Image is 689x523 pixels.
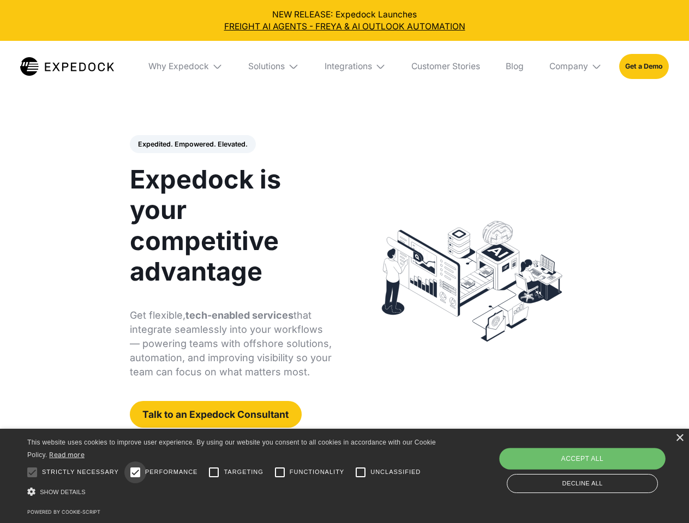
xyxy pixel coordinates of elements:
[130,308,332,379] p: Get flexible, that integrate seamlessly into your workflows — powering teams with offshore soluti...
[27,439,436,459] span: This website uses cookies to improve user experience. By using our website you consent to all coo...
[549,61,588,72] div: Company
[145,467,198,477] span: Performance
[130,401,302,428] a: Talk to an Expedock Consultant
[499,448,665,470] div: Accept all
[248,61,285,72] div: Solutions
[224,467,263,477] span: Targeting
[140,41,231,92] div: Why Expedock
[9,21,681,33] a: FREIGHT AI AGENTS - FREYA & AI OUTLOOK AUTOMATION
[40,489,86,495] span: Show details
[370,467,421,477] span: Unclassified
[240,41,308,92] div: Solutions
[49,451,85,459] a: Read more
[316,41,394,92] div: Integrations
[27,509,100,515] a: Powered by cookie-script
[130,164,332,287] h1: Expedock is your competitive advantage
[9,9,681,33] div: NEW RELEASE: Expedock Launches
[507,405,689,523] iframe: Chat Widget
[185,309,293,321] strong: tech-enabled services
[497,41,532,92] a: Blog
[541,41,610,92] div: Company
[27,485,440,500] div: Show details
[325,61,372,72] div: Integrations
[403,41,488,92] a: Customer Stories
[619,54,669,78] a: Get a Demo
[42,467,119,477] span: Strictly necessary
[290,467,344,477] span: Functionality
[148,61,209,72] div: Why Expedock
